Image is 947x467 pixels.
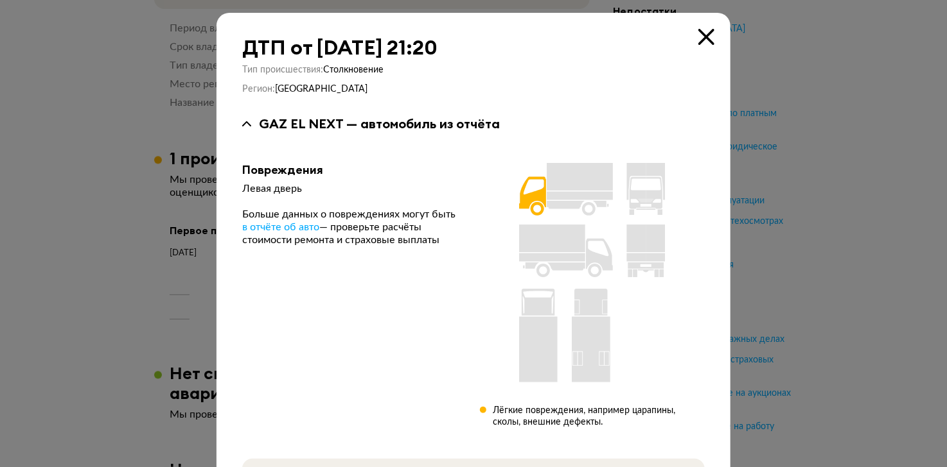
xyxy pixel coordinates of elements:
div: GAZ EL NEXT — автомобиль из отчёта [259,115,500,132]
div: ДТП от [DATE] 21:20 [242,36,705,59]
span: [GEOGRAPHIC_DATA] [275,85,367,94]
div: Лёгкие повреждения, например царапины, сколы, внешние дефекты. [493,405,705,428]
div: Левая дверь [242,182,459,195]
span: Столкновение [323,65,384,74]
div: Тип происшествия : [242,64,705,76]
span: в отчёте об авто [242,222,319,232]
div: Больше данных о повреждениях могут быть — проверьте расчёты стоимости ремонта и страховые выплаты [242,208,459,246]
a: в отчёте об авто [242,221,319,234]
div: Регион : [242,83,705,95]
div: Повреждения [242,163,459,177]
